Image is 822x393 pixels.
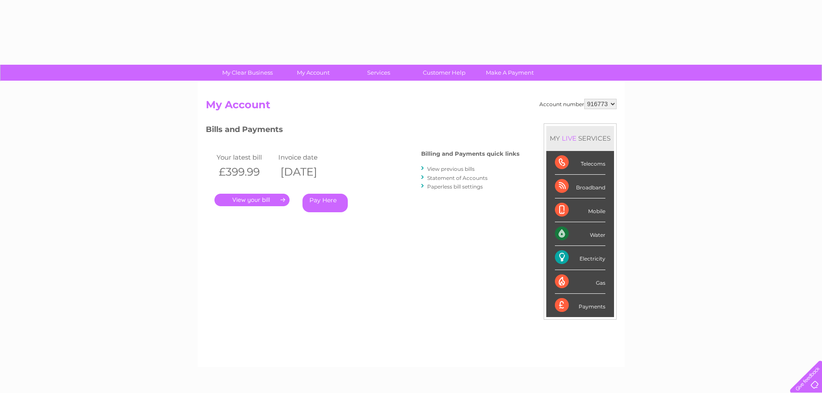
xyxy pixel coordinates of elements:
a: Paperless bill settings [427,183,483,190]
a: Make A Payment [474,65,545,81]
a: My Account [277,65,349,81]
th: £399.99 [214,163,277,181]
a: Statement of Accounts [427,175,488,181]
td: Your latest bill [214,151,277,163]
div: Account number [539,99,617,109]
a: . [214,194,290,206]
h4: Billing and Payments quick links [421,151,520,157]
div: Electricity [555,246,605,270]
a: Pay Here [302,194,348,212]
div: Mobile [555,198,605,222]
td: Invoice date [276,151,338,163]
h2: My Account [206,99,617,115]
div: Telecoms [555,151,605,175]
a: View previous bills [427,166,475,172]
h3: Bills and Payments [206,123,520,138]
div: Payments [555,294,605,317]
div: Gas [555,270,605,294]
div: Water [555,222,605,246]
a: Customer Help [409,65,480,81]
th: [DATE] [276,163,338,181]
div: MY SERVICES [546,126,614,151]
a: My Clear Business [212,65,283,81]
a: Services [343,65,414,81]
div: LIVE [560,134,578,142]
div: Broadband [555,175,605,198]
